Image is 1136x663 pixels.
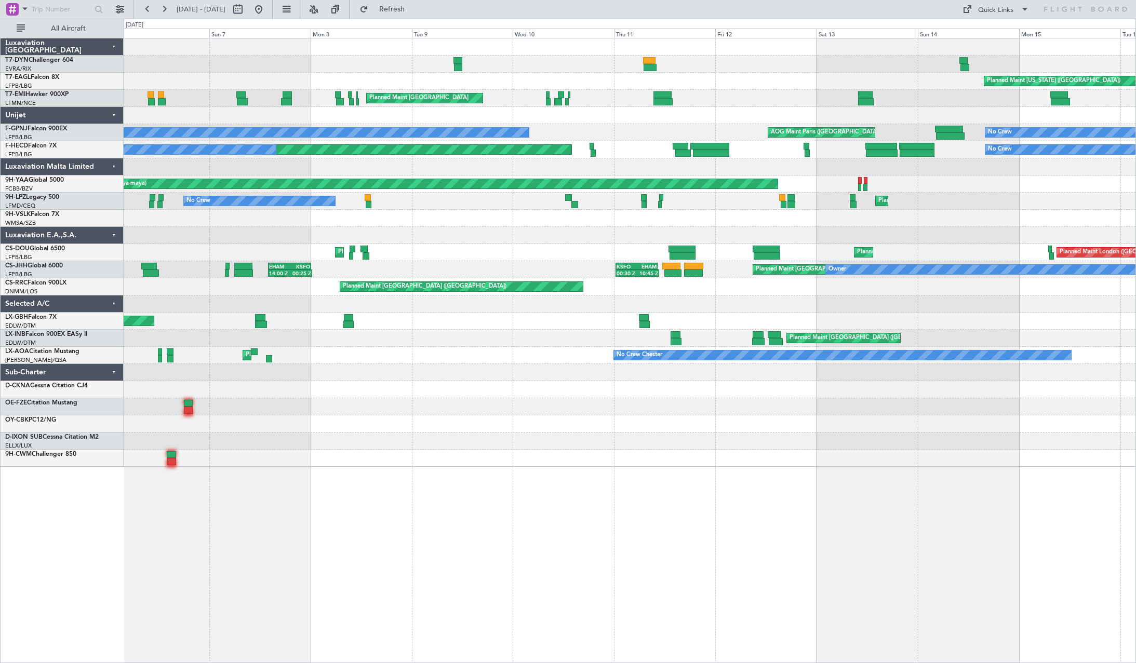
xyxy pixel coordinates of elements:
div: Sun 14 [918,29,1019,38]
a: LX-AOACitation Mustang [5,348,79,355]
div: No Crew [186,193,210,209]
span: D-CKNA [5,383,30,389]
a: 9H-CWMChallenger 850 [5,451,76,457]
span: All Aircraft [27,25,110,32]
a: 9H-YAAGlobal 5000 [5,177,64,183]
span: D-IXON SUB [5,434,43,440]
div: [DATE] [126,21,143,30]
a: F-GPNJFalcon 900EX [5,126,67,132]
a: F-HECDFalcon 7X [5,143,57,149]
div: Planned Maint [GEOGRAPHIC_DATA] ([GEOGRAPHIC_DATA]) [338,245,502,260]
span: F-GPNJ [5,126,28,132]
a: FCBB/BZV [5,185,33,193]
div: 14:00 Z [269,270,290,276]
a: CS-DOUGlobal 6500 [5,246,65,252]
a: LFPB/LBG [5,270,32,278]
button: Refresh [355,1,417,18]
span: [DATE] - [DATE] [177,5,225,14]
div: 00:25 Z [290,270,311,276]
div: KSFO [617,263,637,269]
div: EHAM [269,263,290,269]
div: Mon 15 [1019,29,1120,38]
div: Planned Maint [US_STATE] ([GEOGRAPHIC_DATA]) [987,73,1120,89]
div: Wed 10 [513,29,614,38]
a: LFPB/LBG [5,253,32,261]
a: OY-CBKPC12/NG [5,417,56,423]
div: Planned Maint Cannes ([GEOGRAPHIC_DATA]) [878,193,1001,209]
a: 9H-VSLKFalcon 7X [5,211,59,218]
span: Refresh [370,6,414,13]
div: 00:30 Z [617,270,637,276]
div: Quick Links [978,5,1013,16]
span: CS-JHH [5,263,28,269]
span: LX-AOA [5,348,29,355]
span: OY-CBK [5,417,29,423]
a: LFMN/NCE [5,99,36,107]
a: LFPB/LBG [5,133,32,141]
button: All Aircraft [11,20,113,37]
a: LFMD/CEQ [5,202,35,210]
span: 9H-VSLK [5,211,31,218]
input: Trip Number [32,2,91,17]
div: KSFO [289,263,310,269]
a: CS-JHHGlobal 6000 [5,263,63,269]
a: LFPB/LBG [5,82,32,90]
a: EDLW/DTM [5,322,36,330]
span: 9H-LPZ [5,194,26,200]
div: Planned Maint [GEOGRAPHIC_DATA] ([GEOGRAPHIC_DATA]) [756,262,919,277]
div: No Crew Chester [617,347,662,363]
div: Sun 7 [209,29,311,38]
a: OE-FZECitation Mustang [5,400,77,406]
div: Tue 9 [412,29,513,38]
div: AOG Maint Paris ([GEOGRAPHIC_DATA]) [771,125,880,140]
span: LX-INB [5,331,25,337]
div: Sat 13 [817,29,918,38]
a: 9H-LPZLegacy 500 [5,194,59,200]
span: CS-RRC [5,280,28,286]
span: F-HECD [5,143,28,149]
div: Planned Maint [GEOGRAPHIC_DATA] [369,90,469,106]
a: EVRA/RIX [5,65,31,73]
span: LX-GBH [5,314,28,320]
a: LX-INBFalcon 900EX EASy II [5,331,87,337]
a: T7-DYNChallenger 604 [5,57,73,63]
span: OE-FZE [5,400,27,406]
a: ELLX/LUX [5,442,32,450]
a: D-IXON SUBCessna Citation M2 [5,434,99,440]
a: D-CKNACessna Citation CJ4 [5,383,88,389]
a: LFPB/LBG [5,151,32,158]
div: Planned Maint [GEOGRAPHIC_DATA] ([GEOGRAPHIC_DATA]) [790,330,953,346]
span: T7-EAGL [5,74,31,80]
span: T7-EMI [5,91,25,98]
span: 9H-CWM [5,451,32,457]
a: WMSA/SZB [5,219,36,227]
span: CS-DOU [5,246,30,252]
div: No Crew [988,125,1012,140]
div: Planned Maint [GEOGRAPHIC_DATA] ([GEOGRAPHIC_DATA]) [857,245,1021,260]
div: Mon 8 [311,29,412,38]
div: EHAM [637,263,657,269]
a: [PERSON_NAME]/QSA [5,356,66,364]
span: T7-DYN [5,57,29,63]
div: Sat 6 [108,29,209,38]
a: LX-GBHFalcon 7X [5,314,57,320]
a: T7-EMIHawker 900XP [5,91,69,98]
button: Quick Links [957,1,1034,18]
div: Fri 12 [715,29,817,38]
div: Planned Maint [GEOGRAPHIC_DATA] ([GEOGRAPHIC_DATA]) [343,279,506,294]
span: 9H-YAA [5,177,29,183]
a: DNMM/LOS [5,288,37,295]
div: Thu 11 [614,29,715,38]
div: Planned Maint [GEOGRAPHIC_DATA] ([GEOGRAPHIC_DATA]) [246,347,409,363]
div: No Crew [988,142,1012,157]
div: 10:45 Z [637,270,658,276]
div: Owner [828,262,846,277]
a: T7-EAGLFalcon 8X [5,74,59,80]
a: EDLW/DTM [5,339,36,347]
a: CS-RRCFalcon 900LX [5,280,66,286]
